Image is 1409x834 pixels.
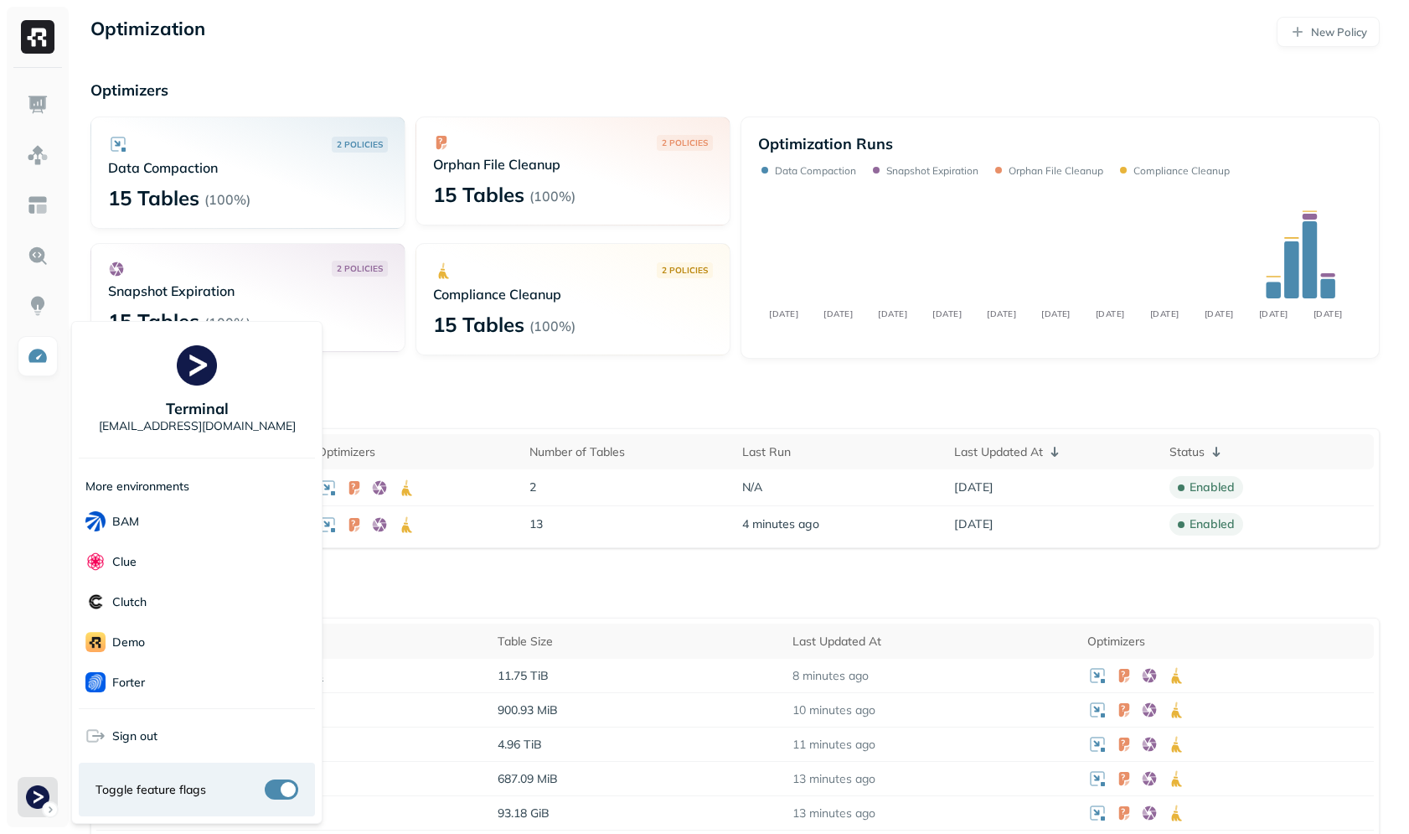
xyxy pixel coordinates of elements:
[112,594,147,610] p: Clutch
[112,675,145,691] p: Forter
[112,728,157,744] span: Sign out
[85,592,106,612] img: Clutch
[85,672,106,692] img: Forter
[95,782,206,798] span: Toggle feature flags
[177,345,217,386] img: Terminal
[85,479,189,495] p: More environments
[112,635,145,650] p: demo
[85,632,106,652] img: demo
[85,552,106,572] img: Clue
[85,511,106,531] img: BAM
[112,554,137,570] p: Clue
[112,514,139,530] p: BAM
[166,399,229,418] p: Terminal
[99,418,296,434] p: [EMAIL_ADDRESS][DOMAIN_NAME]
